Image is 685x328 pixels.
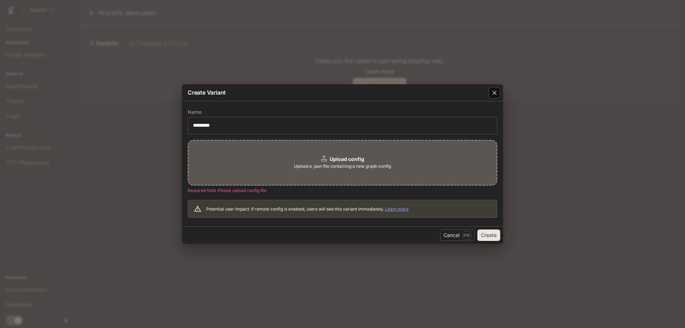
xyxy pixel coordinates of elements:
[188,88,226,97] p: Create Variant
[188,110,202,115] p: Name
[462,231,471,239] p: Esc
[330,156,364,162] b: Upload config
[385,206,409,212] a: Learn more
[206,206,409,212] span: Potential user impact: If remote config is enabled, users will see this variant immediately.
[188,188,267,193] span: Required field. Please upload config file
[440,229,475,241] button: CancelEsc
[477,229,500,241] button: Create
[294,163,391,170] span: Upload a .json file containing a new graph config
